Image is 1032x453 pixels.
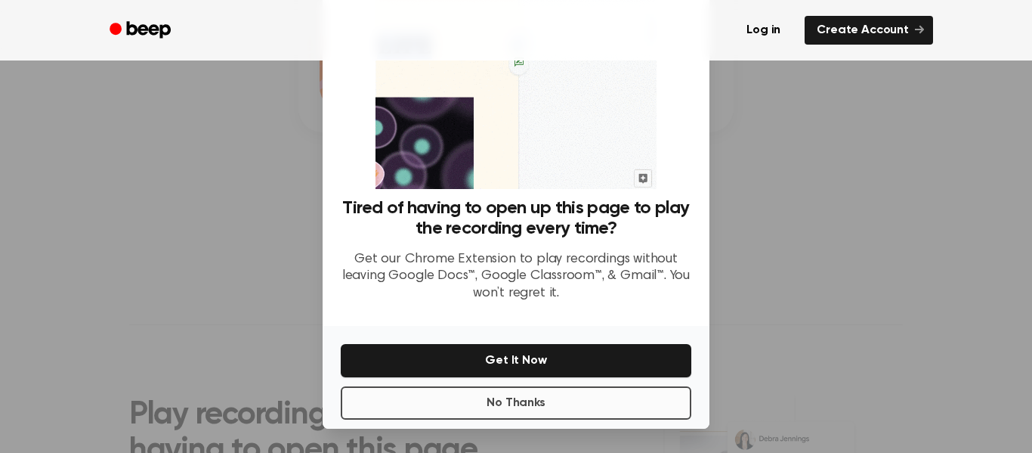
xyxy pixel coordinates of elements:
[341,386,691,420] button: No Thanks
[731,13,796,48] a: Log in
[341,344,691,377] button: Get It Now
[805,16,933,45] a: Create Account
[341,251,691,303] p: Get our Chrome Extension to play recordings without leaving Google Docs™, Google Classroom™, & Gm...
[99,16,184,45] a: Beep
[341,198,691,239] h3: Tired of having to open up this page to play the recording every time?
